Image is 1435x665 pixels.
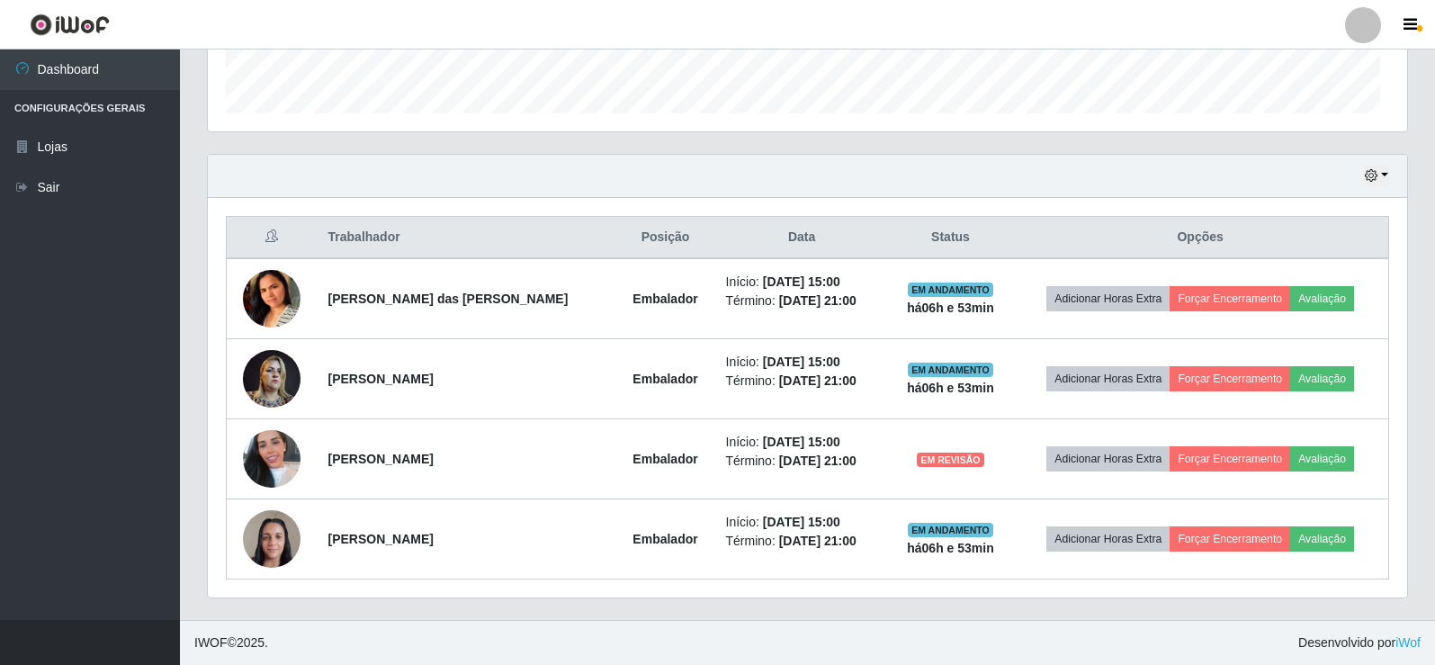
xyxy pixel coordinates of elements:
span: EM REVISÃO [917,453,983,467]
strong: Embalador [632,372,697,386]
img: 1738436502768.jpeg [243,500,300,577]
time: [DATE] 15:00 [763,274,840,289]
button: Adicionar Horas Extra [1046,286,1170,311]
span: Desenvolvido por [1298,634,1421,652]
strong: Embalador [632,292,697,306]
span: © 2025 . [194,634,268,652]
button: Forçar Encerramento [1170,446,1290,472]
strong: há 06 h e 53 min [907,381,994,395]
span: EM ANDAMENTO [908,363,993,377]
img: 1672880944007.jpeg [243,242,300,355]
strong: há 06 h e 53 min [907,541,994,555]
time: [DATE] 15:00 [763,355,840,369]
button: Avaliação [1290,446,1354,472]
a: iWof [1395,635,1421,650]
button: Forçar Encerramento [1170,286,1290,311]
strong: [PERSON_NAME] [328,452,434,466]
li: Início: [726,433,878,452]
strong: Embalador [632,532,697,546]
strong: [PERSON_NAME] [328,372,434,386]
li: Término: [726,292,878,310]
time: [DATE] 21:00 [779,454,857,468]
img: 1750447582660.jpeg [243,408,300,510]
time: [DATE] 21:00 [779,534,857,548]
th: Trabalhador [318,217,616,259]
time: [DATE] 21:00 [779,293,857,308]
time: [DATE] 15:00 [763,515,840,529]
button: Adicionar Horas Extra [1046,526,1170,552]
li: Início: [726,353,878,372]
img: CoreUI Logo [30,13,110,36]
th: Status [889,217,1013,259]
li: Início: [726,513,878,532]
span: EM ANDAMENTO [908,523,993,537]
button: Avaliação [1290,366,1354,391]
button: Adicionar Horas Extra [1046,446,1170,472]
button: Forçar Encerramento [1170,526,1290,552]
span: EM ANDAMENTO [908,283,993,297]
th: Opções [1012,217,1388,259]
strong: [PERSON_NAME] [328,532,434,546]
img: 1672867768596.jpeg [243,340,300,417]
span: IWOF [194,635,228,650]
strong: [PERSON_NAME] das [PERSON_NAME] [328,292,569,306]
time: [DATE] 15:00 [763,435,840,449]
li: Início: [726,273,878,292]
li: Término: [726,532,878,551]
button: Forçar Encerramento [1170,366,1290,391]
time: [DATE] 21:00 [779,373,857,388]
th: Data [715,217,889,259]
button: Adicionar Horas Extra [1046,366,1170,391]
li: Término: [726,452,878,471]
button: Avaliação [1290,526,1354,552]
li: Término: [726,372,878,391]
button: Avaliação [1290,286,1354,311]
strong: Embalador [632,452,697,466]
strong: há 06 h e 53 min [907,301,994,315]
th: Posição [616,217,715,259]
